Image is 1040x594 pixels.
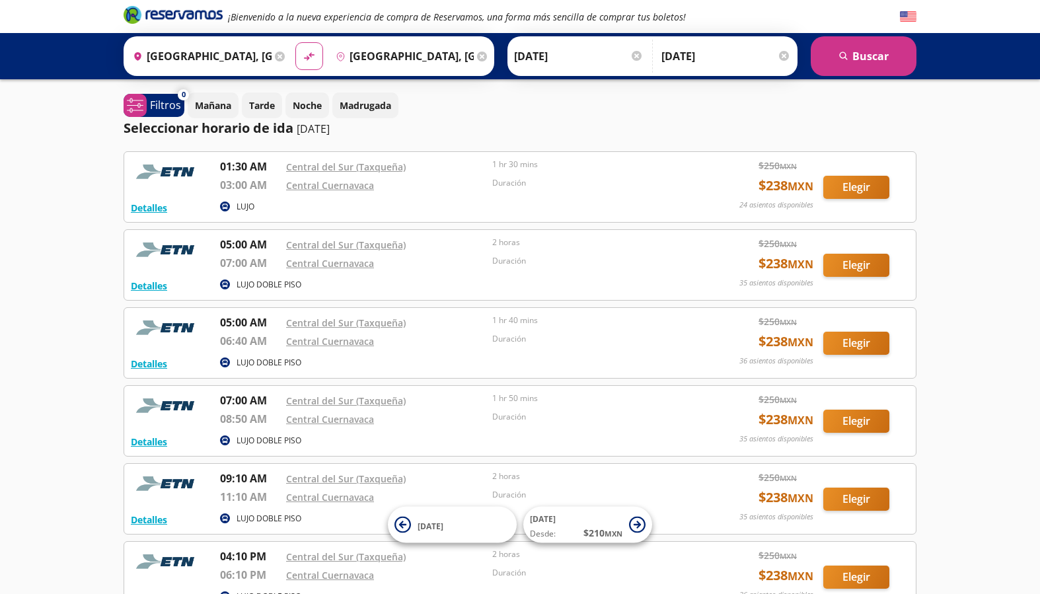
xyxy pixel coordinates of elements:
[823,176,889,199] button: Elegir
[242,93,282,118] button: Tarde
[249,98,275,112] p: Tarde
[340,98,391,112] p: Madrugada
[131,159,204,185] img: RESERVAMOS
[823,488,889,511] button: Elegir
[788,335,813,350] small: MXN
[492,315,692,326] p: 1 hr 40 mins
[297,121,330,137] p: [DATE]
[530,528,556,540] span: Desde:
[131,513,167,527] button: Detalles
[759,410,813,429] span: $ 238
[131,357,167,371] button: Detalles
[492,567,692,579] p: Duración
[237,513,301,525] p: LUJO DOBLE PISO
[286,179,374,192] a: Central Cuernavaca
[492,392,692,404] p: 1 hr 50 mins
[788,569,813,583] small: MXN
[182,89,186,100] span: 0
[131,435,167,449] button: Detalles
[131,201,167,215] button: Detalles
[780,551,797,561] small: MXN
[220,470,279,486] p: 09:10 AM
[131,279,167,293] button: Detalles
[788,413,813,427] small: MXN
[124,5,223,24] i: Brand Logo
[759,488,813,507] span: $ 238
[286,335,374,348] a: Central Cuernavaca
[739,278,813,289] p: 35 asientos disponibles
[492,255,692,267] p: Duración
[286,491,374,503] a: Central Cuernavaca
[286,569,374,581] a: Central Cuernavaca
[605,529,622,538] small: MXN
[220,548,279,564] p: 04:10 PM
[759,237,797,250] span: $ 250
[131,548,204,575] img: RESERVAMOS
[583,526,622,540] span: $ 210
[220,255,279,271] p: 07:00 AM
[823,332,889,355] button: Elegir
[286,239,406,251] a: Central del Sur (Taxqueña)
[759,176,813,196] span: $ 238
[739,355,813,367] p: 36 asientos disponibles
[530,513,556,525] span: [DATE]
[492,548,692,560] p: 2 horas
[286,394,406,407] a: Central del Sur (Taxqueña)
[150,97,181,113] p: Filtros
[124,94,184,117] button: 0Filtros
[811,36,916,76] button: Buscar
[286,550,406,563] a: Central del Sur (Taxqueña)
[759,315,797,328] span: $ 250
[220,392,279,408] p: 07:00 AM
[286,257,374,270] a: Central Cuernavaca
[237,435,301,447] p: LUJO DOBLE PISO
[220,315,279,330] p: 05:00 AM
[492,411,692,423] p: Duración
[220,333,279,349] p: 06:40 AM
[220,159,279,174] p: 01:30 AM
[131,470,204,497] img: RESERVAMOS
[759,159,797,172] span: $ 250
[759,392,797,406] span: $ 250
[492,489,692,501] p: Duración
[759,332,813,352] span: $ 238
[418,520,443,531] span: [DATE]
[661,40,791,73] input: Opcional
[523,507,652,543] button: [DATE]Desde:$210MXN
[492,237,692,248] p: 2 horas
[220,489,279,505] p: 11:10 AM
[780,239,797,249] small: MXN
[759,548,797,562] span: $ 250
[788,179,813,194] small: MXN
[220,411,279,427] p: 08:50 AM
[823,254,889,277] button: Elegir
[739,433,813,445] p: 35 asientos disponibles
[286,413,374,426] a: Central Cuernavaca
[293,98,322,112] p: Noche
[220,177,279,193] p: 03:00 AM
[330,40,474,73] input: Buscar Destino
[780,161,797,171] small: MXN
[237,279,301,291] p: LUJO DOBLE PISO
[492,159,692,170] p: 1 hr 30 mins
[131,237,204,263] img: RESERVAMOS
[195,98,231,112] p: Mañana
[237,201,254,213] p: LUJO
[514,40,644,73] input: Elegir Fecha
[492,333,692,345] p: Duración
[780,317,797,327] small: MXN
[128,40,272,73] input: Buscar Origen
[286,316,406,329] a: Central del Sur (Taxqueña)
[124,5,223,28] a: Brand Logo
[788,491,813,505] small: MXN
[739,511,813,523] p: 35 asientos disponibles
[780,473,797,483] small: MXN
[228,11,686,23] em: ¡Bienvenido a la nueva experiencia de compra de Reservamos, una forma más sencilla de comprar tus...
[131,392,204,419] img: RESERVAMOS
[492,177,692,189] p: Duración
[492,470,692,482] p: 2 horas
[220,237,279,252] p: 05:00 AM
[237,357,301,369] p: LUJO DOBLE PISO
[788,257,813,272] small: MXN
[285,93,329,118] button: Noche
